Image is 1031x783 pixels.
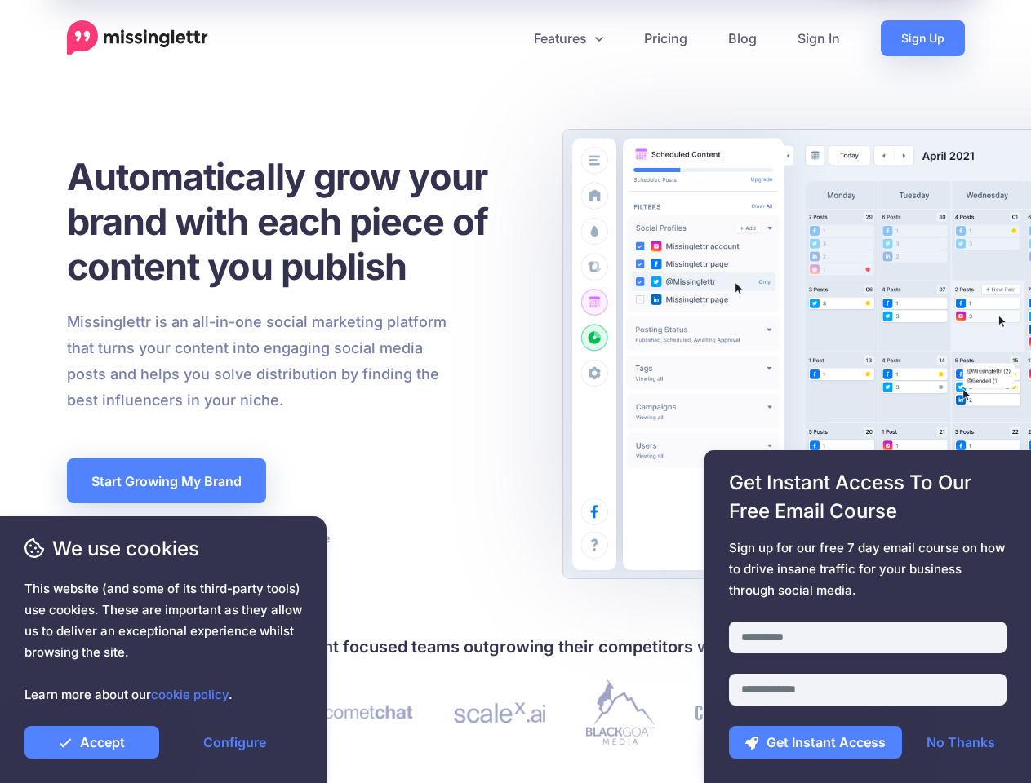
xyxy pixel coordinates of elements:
a: Configure [167,726,302,759]
button: Get Instant Access [729,726,902,759]
a: Sign Up [881,20,965,56]
a: Start Growing My Brand [67,458,266,503]
span: This website (and some of its third-party tools) use cookies. These are important as they allow u... [24,578,302,706]
h1: Automatically grow your brand with each piece of content you publish [67,154,528,289]
span: Get Instant Access To Our Free Email Course [729,468,1007,525]
a: Blog [708,20,777,56]
a: Home [67,20,208,56]
h4: Join 30,000+ creators and content focused teams outgrowing their competitors with Missinglettr [67,634,965,660]
p: Missinglettr is an all-in-one social marketing platform that turns your content into engaging soc... [67,309,447,414]
a: Pricing [624,20,708,56]
a: Sign In [777,20,860,56]
a: No Thanks [910,726,1011,759]
a: Features [513,20,624,56]
span: We use cookies [24,534,302,563]
a: Accept [24,726,159,759]
a: cookie policy [151,687,229,702]
span: Sign up for our free 7 day email course on how to drive insane traffic for your business through ... [729,537,1007,601]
